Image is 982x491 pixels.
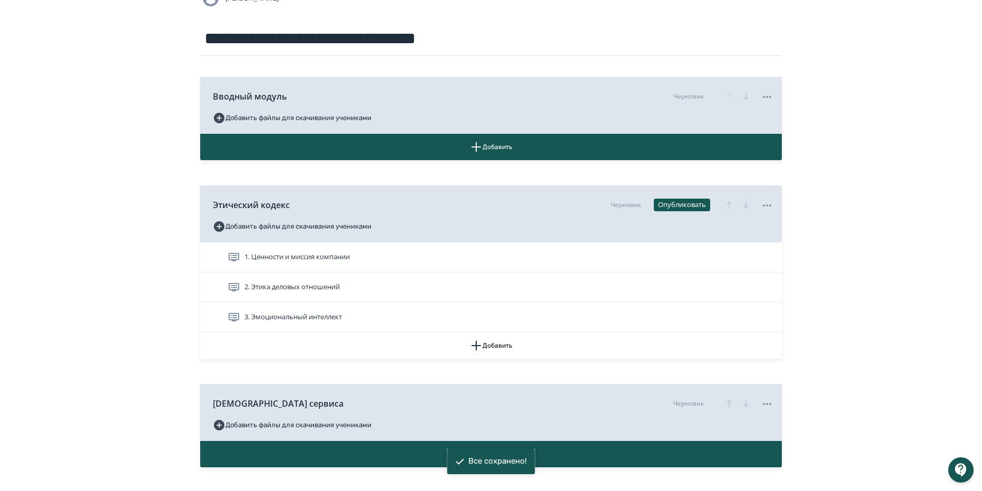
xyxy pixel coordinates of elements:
[213,90,287,103] span: Вводный модуль
[244,282,340,292] span: 2. Этика деловых отношений
[200,272,782,302] div: 2. Этика деловых отношений
[213,199,290,211] span: Этический кодекс
[673,92,704,101] div: Черновик
[200,441,782,467] button: Добавить
[213,417,371,434] button: Добавить файлы для скачивания учениками
[244,252,350,262] span: 1. Ценности и миссия компании
[673,399,704,408] div: Черновик
[213,218,371,235] button: Добавить файлы для скачивания учениками
[200,134,782,160] button: Добавить
[611,200,641,210] div: Черновик
[200,302,782,332] div: 3. Эмоциональный интеллект
[200,332,782,359] button: Добавить
[213,110,371,126] button: Добавить файлы для скачивания учениками
[213,397,343,410] span: [DEMOGRAPHIC_DATA] сервиса
[654,199,710,211] button: Опубликовать
[244,312,342,322] span: 3. Эмоциональный интеллект
[200,242,782,272] div: 1. Ценности и миссия компании
[468,456,527,467] div: Все сохранено!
